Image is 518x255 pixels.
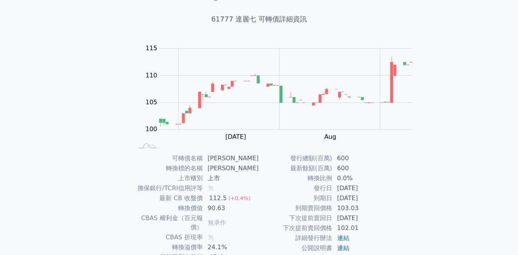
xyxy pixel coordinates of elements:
[208,234,214,241] span: 無
[203,163,259,173] td: [PERSON_NAME]
[259,163,333,173] td: 最新餘額(百萬)
[133,183,203,193] td: 擔保銀行/TCRI信用評等
[133,213,203,232] td: CBAS 權利金（百元報價）
[208,184,214,192] span: 無
[146,99,157,106] tspan: 105
[133,173,203,183] td: 上市櫃別
[146,125,157,133] tspan: 100
[133,203,203,213] td: 轉換價值
[259,233,333,243] td: 詳細發行辦法
[333,153,385,163] td: 600
[337,234,349,242] a: 連結
[259,223,333,233] td: 下次提前賣回價格
[142,44,424,140] g: Chart
[133,242,203,252] td: 轉換溢價率
[259,183,333,193] td: 發行日
[259,173,333,183] td: 轉換比例
[259,213,333,223] td: 下次提前賣回日
[259,153,333,163] td: 發行總額(百萬)
[225,133,246,140] tspan: [DATE]
[333,223,385,233] td: 102.01
[133,153,203,163] td: 可轉債名稱
[208,194,228,203] div: 112.5
[333,213,385,223] td: [DATE]
[133,163,203,173] td: 轉換標的名稱
[259,243,333,253] td: 公開說明書
[259,193,333,203] td: 到期日
[333,203,385,213] td: 103.03
[146,72,157,79] tspan: 110
[133,232,203,242] td: CBAS 折現率
[333,193,385,203] td: [DATE]
[203,173,259,183] td: 上市
[333,183,385,193] td: [DATE]
[259,203,333,213] td: 到期賣回價格
[337,244,349,252] a: 連結
[133,193,203,203] td: 最新 CB 收盤價
[146,44,157,52] tspan: 115
[324,133,336,140] tspan: Aug
[333,173,385,183] td: 0.0%
[228,195,250,201] span: (+0.4%)
[203,153,259,163] td: [PERSON_NAME]
[124,14,394,25] h1: 61777 達麗七 可轉債詳細資訊
[203,203,259,213] td: 90.63
[208,219,226,226] span: 無承作
[333,163,385,173] td: 600
[203,242,259,252] td: 24.1%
